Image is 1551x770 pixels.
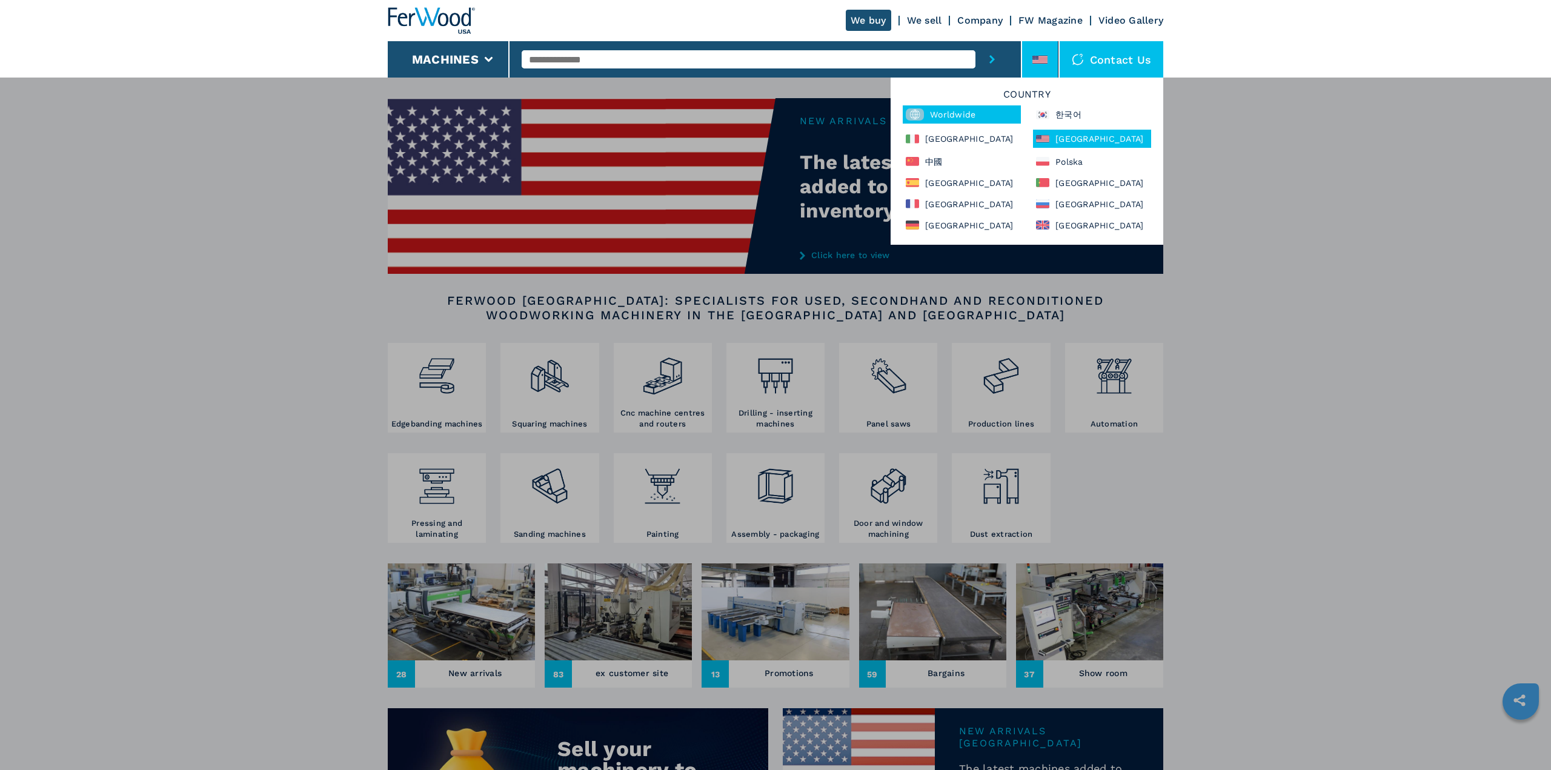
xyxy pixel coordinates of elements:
h6: Country [897,90,1157,105]
div: [GEOGRAPHIC_DATA] [903,217,1021,233]
div: Worldwide [903,105,1021,124]
div: Polska [1033,154,1151,169]
div: [GEOGRAPHIC_DATA] [1033,217,1151,233]
div: [GEOGRAPHIC_DATA] [903,196,1021,211]
div: [GEOGRAPHIC_DATA] [903,130,1021,148]
a: We sell [907,15,942,26]
div: [GEOGRAPHIC_DATA] [1033,196,1151,211]
div: [GEOGRAPHIC_DATA] [903,175,1021,190]
button: submit-button [975,41,1009,78]
a: FW Magazine [1018,15,1083,26]
div: [GEOGRAPHIC_DATA] [1033,175,1151,190]
img: Ferwood [388,7,475,34]
a: Video Gallery [1098,15,1163,26]
div: [GEOGRAPHIC_DATA] [1033,130,1151,148]
a: Company [957,15,1003,26]
button: Machines [412,52,479,67]
a: We buy [846,10,891,31]
div: 中國 [903,154,1021,169]
img: Contact us [1072,53,1084,65]
div: 한국어 [1033,105,1151,124]
div: Contact us [1060,41,1164,78]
